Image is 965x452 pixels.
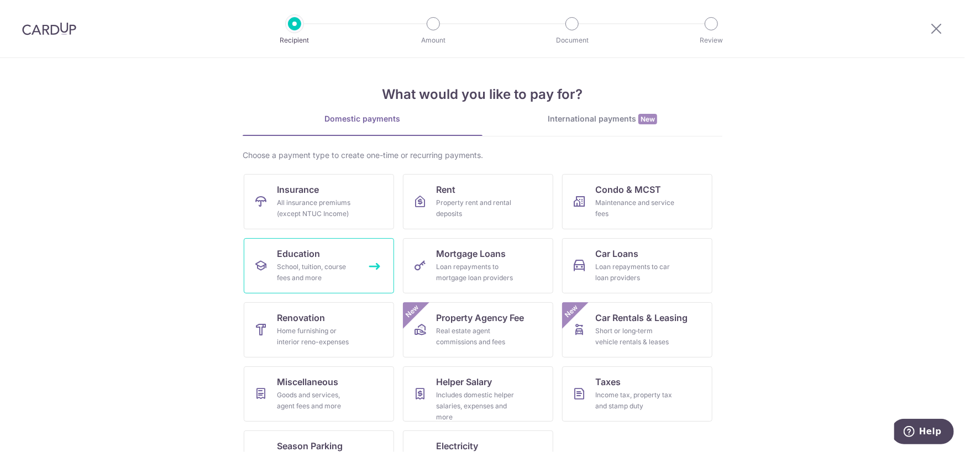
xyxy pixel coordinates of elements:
[562,238,712,293] a: Car LoansLoan repayments to car loan providers
[595,247,638,260] span: Car Loans
[894,419,954,446] iframe: Opens a widget where you can find more information
[403,302,422,320] span: New
[562,366,712,422] a: TaxesIncome tax, property tax and stamp duty
[563,302,581,320] span: New
[483,113,722,125] div: International payments
[638,114,657,124] span: New
[277,390,356,412] div: Goods and services, agent fees and more
[243,113,483,124] div: Domestic payments
[403,238,553,293] a: Mortgage LoansLoan repayments to mortgage loan providers
[244,238,394,293] a: EducationSchool, tuition, course fees and more
[595,325,675,348] div: Short or long‑term vehicle rentals & leases
[403,302,553,358] a: Property Agency FeeReal estate agent commissions and feesNew
[277,311,325,324] span: Renovation
[436,375,492,388] span: Helper Salary
[277,261,356,283] div: School, tuition, course fees and more
[22,22,76,35] img: CardUp
[436,390,516,423] div: Includes domestic helper salaries, expenses and more
[562,174,712,229] a: Condo & MCSTMaintenance and service fees
[243,150,722,161] div: Choose a payment type to create one-time or recurring payments.
[436,325,516,348] div: Real estate agent commissions and fees
[277,375,338,388] span: Miscellaneous
[595,375,621,388] span: Taxes
[595,390,675,412] div: Income tax, property tax and stamp duty
[670,35,752,46] p: Review
[244,366,394,422] a: MiscellaneousGoods and services, agent fees and more
[243,85,722,104] h4: What would you like to pay for?
[436,261,516,283] div: Loan repayments to mortgage loan providers
[531,35,613,46] p: Document
[595,197,675,219] div: Maintenance and service fees
[595,183,661,196] span: Condo & MCST
[244,174,394,229] a: InsuranceAll insurance premiums (except NTUC Income)
[277,325,356,348] div: Home furnishing or interior reno-expenses
[277,197,356,219] div: All insurance premiums (except NTUC Income)
[436,197,516,219] div: Property rent and rental deposits
[277,247,320,260] span: Education
[403,174,553,229] a: RentProperty rent and rental deposits
[436,311,524,324] span: Property Agency Fee
[392,35,474,46] p: Amount
[244,302,394,358] a: RenovationHome furnishing or interior reno-expenses
[436,247,506,260] span: Mortgage Loans
[436,183,455,196] span: Rent
[595,311,688,324] span: Car Rentals & Leasing
[254,35,335,46] p: Recipient
[403,366,553,422] a: Helper SalaryIncludes domestic helper salaries, expenses and more
[277,183,319,196] span: Insurance
[595,261,675,283] div: Loan repayments to car loan providers
[562,302,712,358] a: Car Rentals & LeasingShort or long‑term vehicle rentals & leasesNew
